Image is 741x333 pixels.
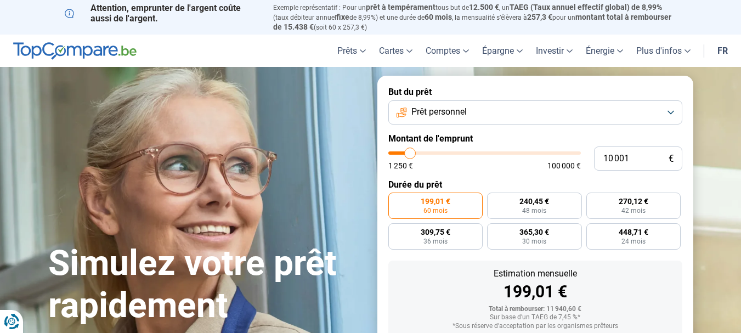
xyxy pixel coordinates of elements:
span: prêt à tempérament [366,3,435,12]
div: Sur base d'un TAEG de 7,45 %* [397,314,674,321]
span: 240,45 € [519,197,549,205]
div: 199,01 € [397,284,674,300]
a: Épargne [476,35,529,67]
p: Exemple représentatif : Pour un tous but de , un (taux débiteur annuel de 8,99%) et une durée de ... [273,3,677,32]
span: 36 mois [423,238,448,245]
span: Prêt personnel [411,106,467,118]
a: Plus d'infos [630,35,697,67]
span: 30 mois [522,238,546,245]
span: 60 mois [425,13,452,21]
span: € [669,154,674,163]
span: fixe [336,13,349,21]
div: Estimation mensuelle [397,269,674,278]
p: Attention, emprunter de l'argent coûte aussi de l'argent. [65,3,260,24]
span: 24 mois [621,238,646,245]
span: 309,75 € [421,228,450,236]
span: 448,71 € [619,228,648,236]
span: 42 mois [621,207,646,214]
span: 365,30 € [519,228,549,236]
button: Prêt personnel [388,100,682,125]
div: *Sous réserve d'acceptation par les organismes prêteurs [397,323,674,330]
span: 199,01 € [421,197,450,205]
a: Énergie [579,35,630,67]
a: Investir [529,35,579,67]
span: 48 mois [522,207,546,214]
span: 12.500 € [469,3,499,12]
div: Total à rembourser: 11 940,60 € [397,306,674,313]
span: 270,12 € [619,197,648,205]
span: 60 mois [423,207,448,214]
span: 257,3 € [527,13,552,21]
span: montant total à rembourser de 15.438 € [273,13,671,31]
a: Prêts [331,35,372,67]
span: TAEG (Taux annuel effectif global) de 8,99% [510,3,662,12]
a: Comptes [419,35,476,67]
h1: Simulez votre prêt rapidement [48,242,364,327]
a: Cartes [372,35,419,67]
label: Montant de l'emprunt [388,133,682,144]
span: 100 000 € [547,162,581,170]
img: TopCompare [13,42,137,60]
label: But du prêt [388,87,682,97]
label: Durée du prêt [388,179,682,190]
a: fr [711,35,734,67]
span: 1 250 € [388,162,413,170]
